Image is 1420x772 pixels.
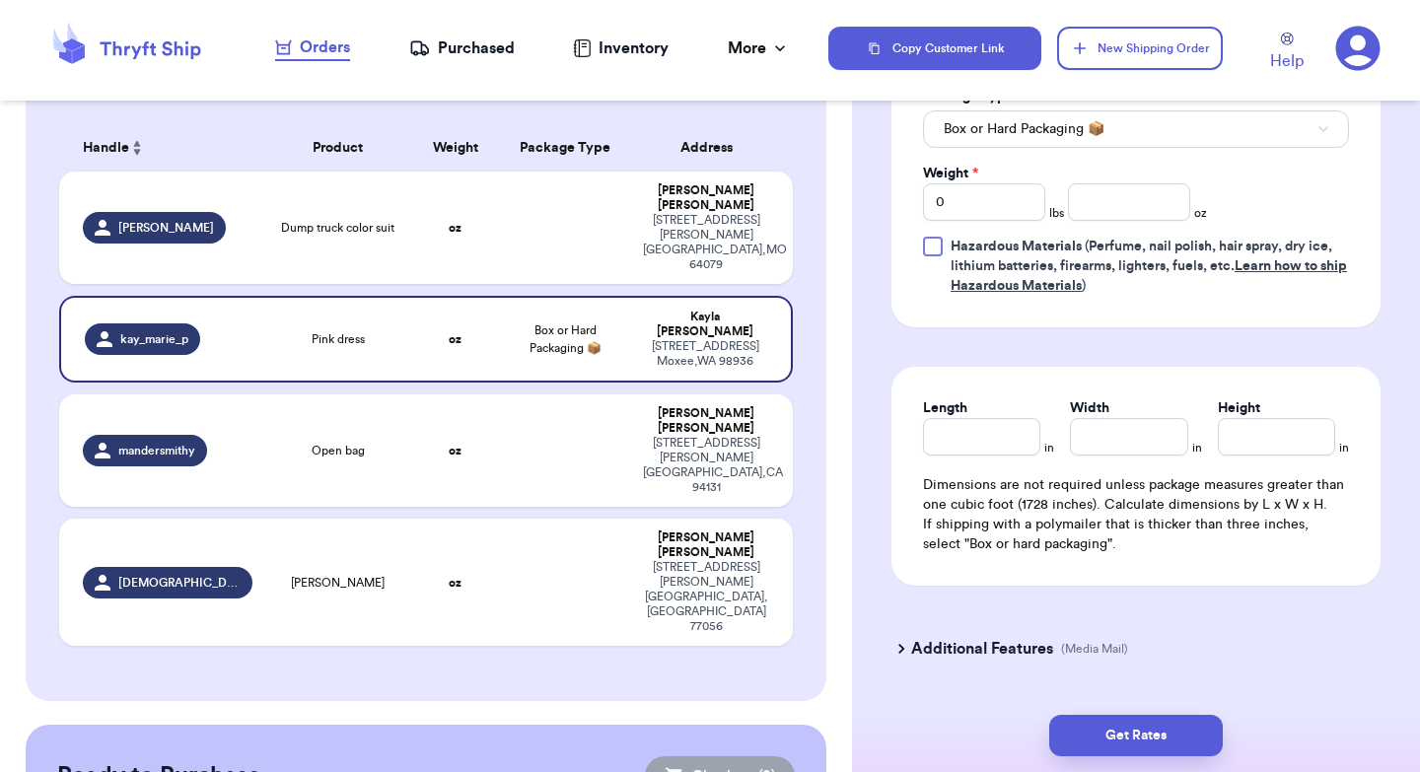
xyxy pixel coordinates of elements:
[118,443,195,458] span: mandersmithy
[129,136,145,160] button: Sort ascending
[1218,398,1260,418] label: Height
[1270,49,1304,73] span: Help
[911,637,1053,661] h3: Additional Features
[643,213,769,272] div: [STREET_ADDRESS][PERSON_NAME] [GEOGRAPHIC_DATA] , MO 64079
[923,110,1349,148] button: Box or Hard Packaging 📦
[923,398,967,418] label: Length
[312,443,365,458] span: Open bag
[449,333,461,345] strong: oz
[118,220,214,236] span: [PERSON_NAME]
[944,119,1104,139] span: Box or Hard Packaging 📦
[281,220,394,236] span: Dump truck color suit
[643,406,769,436] div: [PERSON_NAME] [PERSON_NAME]
[1192,440,1202,456] span: in
[643,560,769,634] div: [STREET_ADDRESS][PERSON_NAME] [GEOGRAPHIC_DATA] , [GEOGRAPHIC_DATA] 77056
[499,124,631,172] th: Package Type
[1270,33,1304,73] a: Help
[643,436,769,495] div: [STREET_ADDRESS][PERSON_NAME] [GEOGRAPHIC_DATA] , CA 94131
[631,124,793,172] th: Address
[449,445,461,456] strong: oz
[449,222,461,234] strong: oz
[1057,27,1223,70] button: New Shipping Order
[643,339,767,369] div: [STREET_ADDRESS] Moxee , WA 98936
[1044,440,1054,456] span: in
[449,577,461,589] strong: oz
[1070,398,1109,418] label: Width
[264,124,411,172] th: Product
[573,36,669,60] a: Inventory
[118,575,241,591] span: [DEMOGRAPHIC_DATA]
[409,36,515,60] a: Purchased
[275,35,350,59] div: Orders
[411,124,499,172] th: Weight
[923,475,1349,554] div: Dimensions are not required unless package measures greater than one cubic foot (1728 inches). Ca...
[312,331,365,347] span: Pink dress
[1049,715,1223,756] button: Get Rates
[1049,205,1064,221] span: lbs
[291,575,385,591] span: [PERSON_NAME]
[728,36,790,60] div: More
[530,324,602,354] span: Box or Hard Packaging 📦
[275,35,350,61] a: Orders
[120,331,188,347] span: kay_marie_p
[1339,440,1349,456] span: in
[1194,205,1207,221] span: oz
[643,183,769,213] div: [PERSON_NAME] [PERSON_NAME]
[1061,641,1128,657] p: (Media Mail)
[951,240,1082,253] span: Hazardous Materials
[923,164,978,183] label: Weight
[83,138,129,159] span: Handle
[828,27,1041,70] button: Copy Customer Link
[643,310,767,339] div: Kayla [PERSON_NAME]
[923,515,1349,554] p: If shipping with a polymailer that is thicker than three inches, select "Box or hard packaging".
[643,530,769,560] div: [PERSON_NAME] [PERSON_NAME]
[951,240,1347,293] span: (Perfume, nail polish, hair spray, dry ice, lithium batteries, firearms, lighters, fuels, etc. )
